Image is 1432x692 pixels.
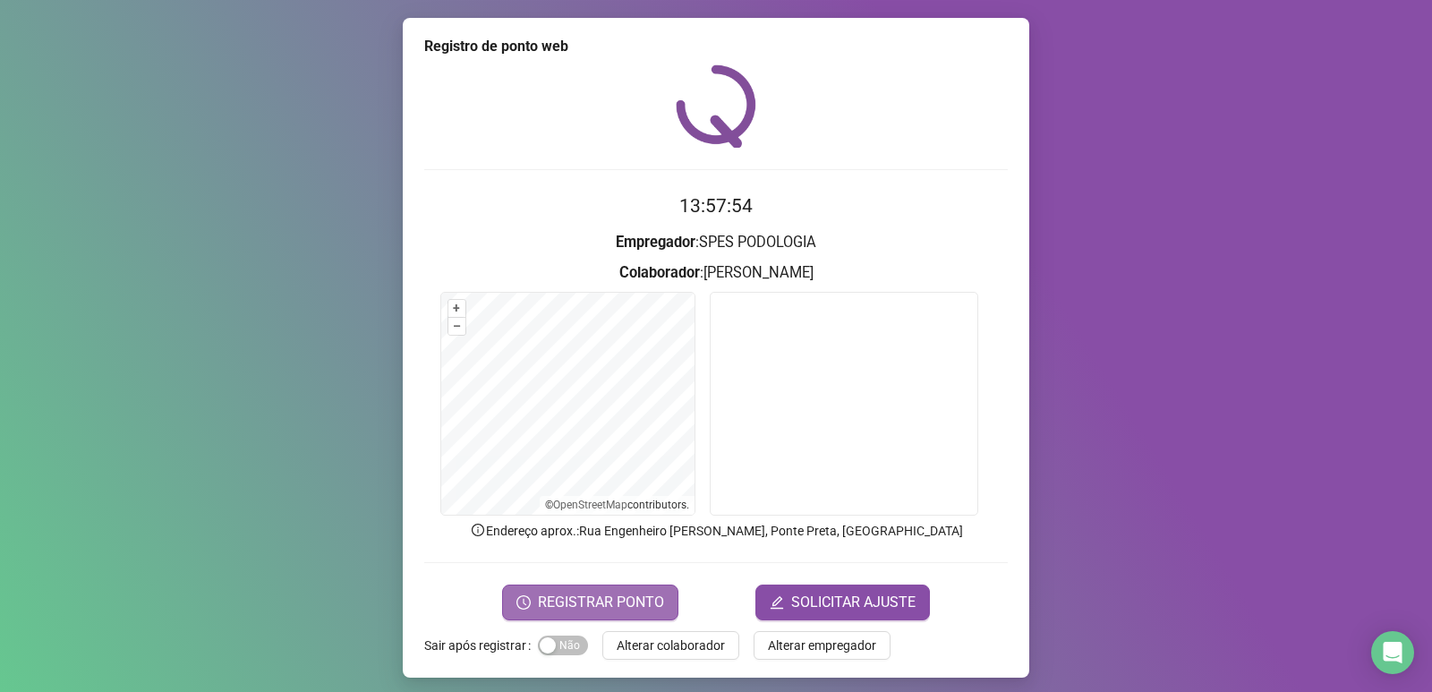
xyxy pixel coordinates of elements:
[424,631,538,660] label: Sair após registrar
[770,595,784,610] span: edit
[1371,631,1414,674] div: Open Intercom Messenger
[516,595,531,610] span: clock-circle
[768,636,876,655] span: Alterar empregador
[424,521,1008,541] p: Endereço aprox. : Rua Engenheiro [PERSON_NAME], Ponte Preta, [GEOGRAPHIC_DATA]
[679,195,753,217] time: 13:57:54
[470,522,486,538] span: info-circle
[545,499,689,511] li: © contributors.
[617,636,725,655] span: Alterar colaborador
[424,36,1008,57] div: Registro de ponto web
[676,64,756,148] img: QRPoint
[619,264,700,281] strong: Colaborador
[602,631,739,660] button: Alterar colaborador
[502,585,678,620] button: REGISTRAR PONTO
[424,261,1008,285] h3: : [PERSON_NAME]
[538,592,664,613] span: REGISTRAR PONTO
[424,231,1008,254] h3: : SPES PODOLOGIA
[791,592,916,613] span: SOLICITAR AJUSTE
[616,234,695,251] strong: Empregador
[755,585,930,620] button: editSOLICITAR AJUSTE
[754,631,891,660] button: Alterar empregador
[553,499,627,511] a: OpenStreetMap
[448,318,465,335] button: –
[448,300,465,317] button: +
